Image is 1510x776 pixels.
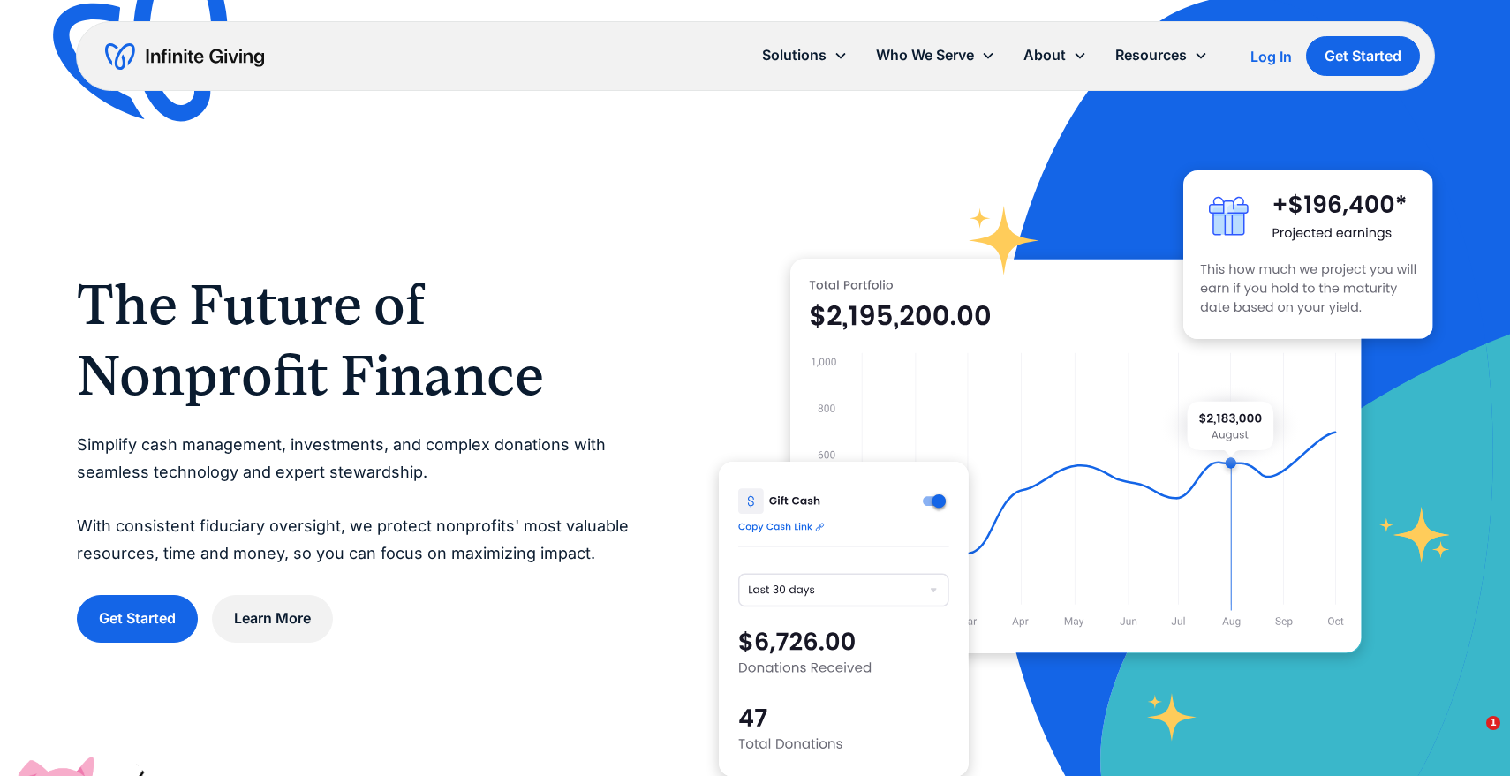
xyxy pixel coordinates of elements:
[77,432,648,567] p: Simplify cash management, investments, and complex donations with seamless technology and expert ...
[1101,36,1222,74] div: Resources
[1450,716,1492,758] iframe: Intercom live chat
[876,43,974,67] div: Who We Serve
[1009,36,1101,74] div: About
[762,43,827,67] div: Solutions
[1023,43,1066,67] div: About
[862,36,1009,74] div: Who We Serve
[790,259,1362,653] img: nonprofit donation platform
[77,595,198,642] a: Get Started
[1306,36,1420,76] a: Get Started
[1379,507,1451,562] img: fundraising star
[212,595,333,642] a: Learn More
[77,269,648,411] h1: The Future of Nonprofit Finance
[105,42,264,71] a: home
[1250,49,1292,64] div: Log In
[748,36,862,74] div: Solutions
[1115,43,1187,67] div: Resources
[1486,716,1500,730] span: 1
[1250,46,1292,67] a: Log In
